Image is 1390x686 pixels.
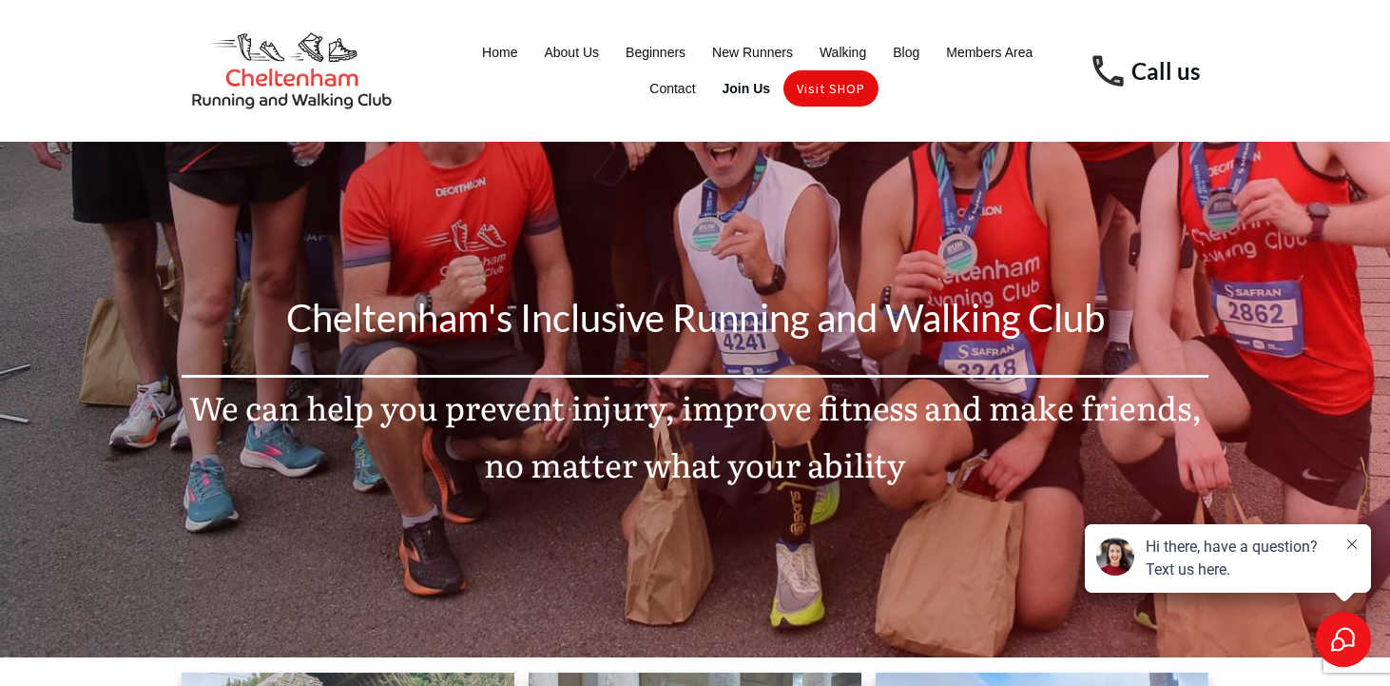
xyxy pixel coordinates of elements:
[712,39,793,66] a: New Runners
[946,39,1033,66] a: Members Area
[649,75,695,102] a: Contact
[626,39,685,66] a: Beginners
[183,379,1207,515] p: We can help you prevent injury, improve fitness and make friends, no matter what your ability
[893,39,919,66] a: Blog
[482,39,517,66] a: Home
[1131,57,1200,85] a: Call us
[723,75,771,102] a: Join Us
[797,75,865,102] a: Visit SHOP
[183,284,1207,374] p: Cheltenham's Inclusive Running and Walking Club
[182,27,402,115] img: Cheltenham Running and Walking Club Logo
[544,39,599,66] a: About Us
[820,39,866,66] a: Walking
